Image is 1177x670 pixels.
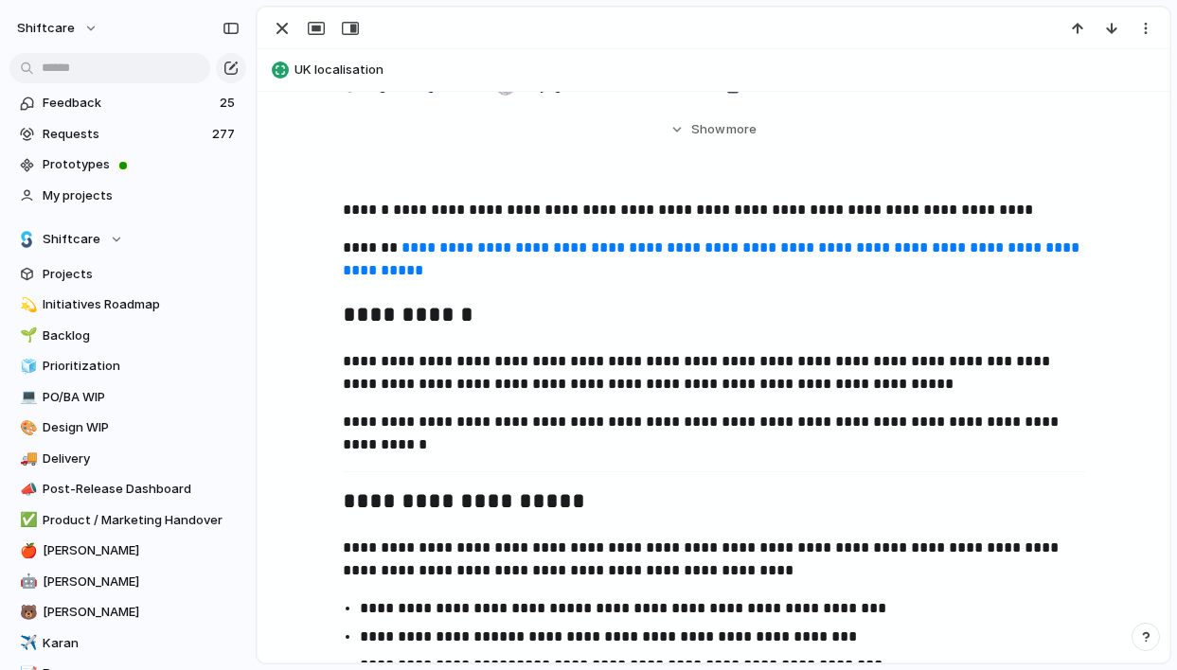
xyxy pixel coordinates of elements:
[43,480,240,499] span: Post-Release Dashboard
[43,94,214,113] span: Feedback
[9,598,246,626] a: 🐻[PERSON_NAME]
[43,326,240,345] span: Backlog
[343,113,1085,147] button: Showmore
[294,61,1161,79] span: UK localisation
[9,414,246,442] a: 🎨Design WIP
[9,322,246,350] a: 🌱Backlog
[43,388,240,407] span: PO/BA WIP
[43,511,240,530] span: Product / Marketing Handover
[9,182,246,210] a: My projects
[43,418,240,437] span: Design WIP
[20,509,33,531] div: ✅
[17,541,36,560] button: 🍎
[17,357,36,376] button: 🧊
[220,94,239,113] span: 25
[43,186,240,205] span: My projects
[691,120,725,139] span: Show
[20,417,33,439] div: 🎨
[9,629,246,658] a: ✈️Karan
[17,634,36,653] button: ✈️
[43,634,240,653] span: Karan
[43,265,240,284] span: Projects
[17,450,36,468] button: 🚚
[266,55,1161,85] button: UK localisation
[20,479,33,501] div: 📣
[17,19,75,38] span: shiftcare
[43,541,240,560] span: [PERSON_NAME]
[17,388,36,407] button: 💻
[17,326,36,345] button: 🌱
[9,89,246,117] a: Feedback25
[9,445,246,473] a: 🚚Delivery
[9,506,246,535] a: ✅Product / Marketing Handover
[43,125,206,144] span: Requests
[17,418,36,437] button: 🎨
[17,295,36,314] button: 💫
[20,448,33,469] div: 🚚
[43,603,240,622] span: [PERSON_NAME]
[9,383,246,412] a: 💻PO/BA WIP
[9,475,246,503] a: 📣Post-Release Dashboard
[43,295,240,314] span: Initiatives Roadmap
[17,603,36,622] button: 🐻
[20,356,33,378] div: 🧊
[17,573,36,591] button: 🤖
[20,386,33,408] div: 💻
[17,511,36,530] button: ✅
[20,571,33,592] div: 🤖
[9,120,246,149] a: Requests277
[9,537,246,565] a: 🍎[PERSON_NAME]
[9,260,246,289] a: Projects
[9,291,246,319] a: 💫Initiatives Roadmap
[9,225,246,254] button: Shiftcare
[9,568,246,596] a: 🤖[PERSON_NAME]
[43,450,240,468] span: Delivery
[9,150,246,179] a: Prototypes
[20,325,33,346] div: 🌱
[20,632,33,654] div: ✈️
[20,540,33,562] div: 🍎
[9,352,246,380] a: 🧊Prioritization
[20,294,33,316] div: 💫
[43,230,100,249] span: Shiftcare
[20,602,33,624] div: 🐻
[43,155,240,174] span: Prototypes
[212,125,239,144] span: 277
[43,573,240,591] span: [PERSON_NAME]
[726,120,757,139] span: more
[17,480,36,499] button: 📣
[9,13,108,44] button: shiftcare
[43,357,240,376] span: Prioritization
